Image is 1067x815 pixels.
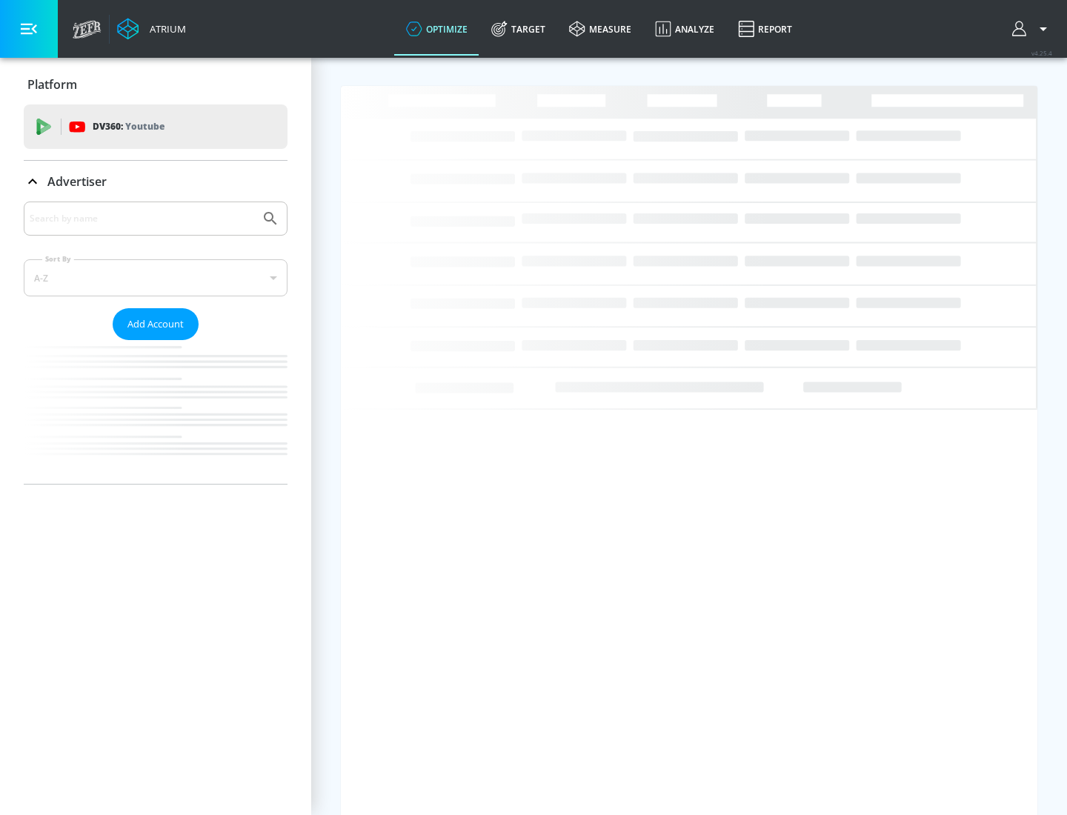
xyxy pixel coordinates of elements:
[144,22,186,36] div: Atrium
[117,18,186,40] a: Atrium
[125,119,164,134] p: Youtube
[394,2,479,56] a: optimize
[24,161,287,202] div: Advertiser
[643,2,726,56] a: Analyze
[726,2,804,56] a: Report
[1031,49,1052,57] span: v 4.25.4
[24,340,287,484] nav: list of Advertiser
[557,2,643,56] a: measure
[127,316,184,333] span: Add Account
[24,202,287,484] div: Advertiser
[479,2,557,56] a: Target
[24,64,287,105] div: Platform
[42,254,74,264] label: Sort By
[30,209,254,228] input: Search by name
[113,308,199,340] button: Add Account
[93,119,164,135] p: DV360:
[47,173,107,190] p: Advertiser
[24,104,287,149] div: DV360: Youtube
[27,76,77,93] p: Platform
[24,259,287,296] div: A-Z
